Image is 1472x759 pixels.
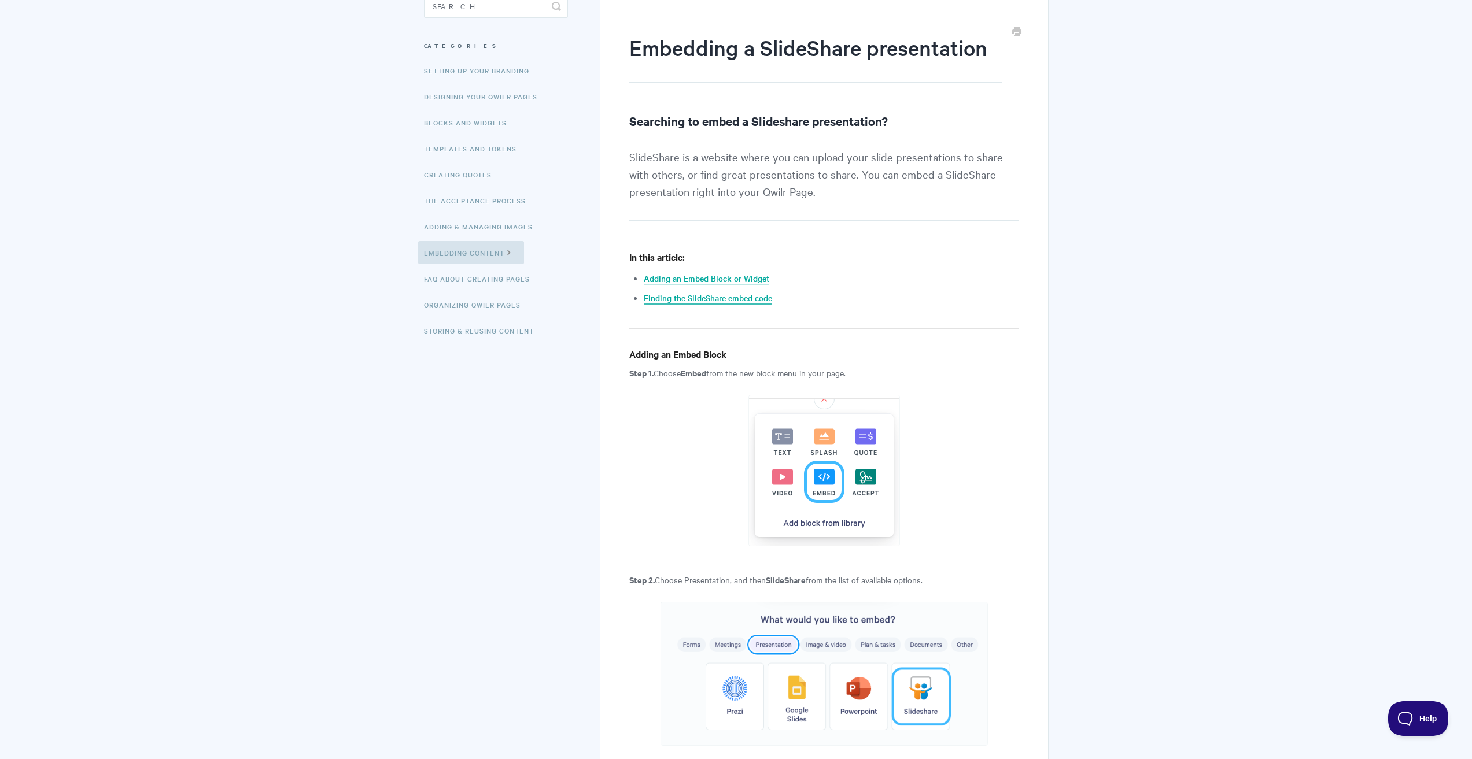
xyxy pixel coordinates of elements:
[424,137,525,160] a: Templates and Tokens
[424,319,543,342] a: Storing & Reusing Content
[424,85,546,108] a: Designing Your Qwilr Pages
[424,215,541,238] a: Adding & Managing Images
[629,366,1019,380] p: Choose from the new block menu in your page.
[424,189,534,212] a: The Acceptance Process
[418,241,524,264] a: Embedding Content
[629,347,1019,361] h4: Adding an Embed Block
[424,293,529,316] a: Organizing Qwilr Pages
[766,573,806,586] strong: SlideShare
[644,292,772,305] a: Finding the SlideShare embed code
[1388,701,1449,736] iframe: Toggle Customer Support
[748,395,900,546] img: file-6aHRB1JMyo.png
[424,35,568,56] h3: Categories
[644,272,769,285] a: Adding an Embed Block or Widget
[424,267,538,290] a: FAQ About Creating Pages
[661,602,988,746] img: file-Hjd0yD0B9b.png
[629,148,1019,221] p: SlideShare is a website where you can upload your slide presentations to share with others, or fi...
[681,366,706,379] strong: Embed
[424,163,500,186] a: Creating Quotes
[424,59,538,82] a: Setting up your Branding
[629,366,654,379] strong: Step 1.
[629,112,1019,130] h2: Searching to embed a Slideshare presentation?
[1012,26,1021,39] a: Print this Article
[629,573,655,586] b: Step 2.
[629,573,1019,587] p: Choose Presentation, and then from the list of available options.
[424,111,515,134] a: Blocks and Widgets
[629,250,1019,264] h4: In this article:
[629,33,1001,83] h1: Embedding a SlideShare presentation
